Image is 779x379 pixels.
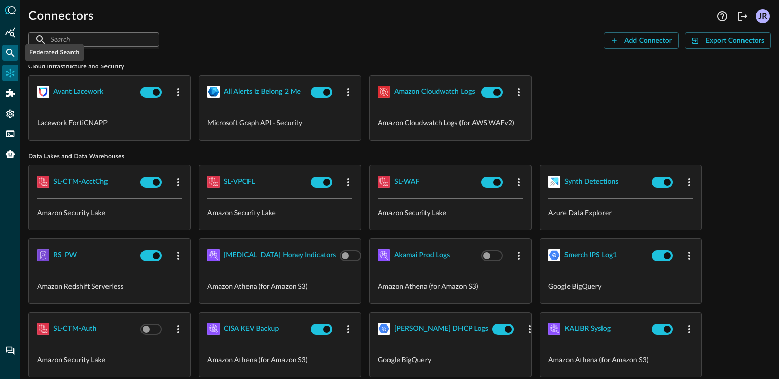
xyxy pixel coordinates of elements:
p: Amazon Redshift Serverless [37,281,182,291]
div: SL-CTM-Auth [53,323,96,335]
p: Amazon Security Lake [378,207,523,218]
p: Amazon Security Lake [37,207,182,218]
span: Cloud Infrastructure and Security [28,63,771,71]
button: SL-VPCFL [224,174,255,190]
p: Amazon Security Lake [37,354,182,365]
img: AWSAthena.svg [378,249,390,261]
img: AWSSecurityLake.svg [207,176,220,188]
div: JR [756,9,770,23]
div: Federated Search [2,45,18,61]
p: Amazon Athena (for Amazon S3) [207,281,352,291]
div: Add Connector [624,35,672,47]
p: Lacework FortiCNAPP [37,117,182,128]
img: AWSSecurityLake.svg [37,323,49,335]
button: RS_PW [53,247,77,263]
div: Akamai Prod Logs [394,249,450,262]
div: FSQL [2,126,18,142]
h1: Connectors [28,8,94,24]
div: RS_PW [53,249,77,262]
p: Amazon Athena (for Amazon S3) [548,354,693,365]
button: Logout [734,8,751,24]
div: Settings [2,106,18,122]
div: KALIBR Syslog [564,323,611,335]
div: SL-VPCFL [224,176,255,188]
button: SL-WAF [394,174,419,190]
div: Smerch IPS Log1 [564,249,617,262]
div: [PERSON_NAME] DHCP Logs [394,323,488,335]
img: AzureDataExplorer.svg [548,176,560,188]
button: CISA KEV Backup [224,321,279,337]
div: SL-CTM-AcctChg [53,176,108,188]
div: [MEDICAL_DATA] Honey Indicators [224,249,336,262]
button: [PERSON_NAME] DHCP Logs [394,321,488,337]
p: Microsoft Graph API - Security [207,117,352,128]
p: Amazon Security Lake [207,207,352,218]
img: AWSSecurityLake.svg [37,176,49,188]
div: CISA KEV Backup [224,323,279,335]
div: Export Connectors [705,35,764,47]
button: [MEDICAL_DATA] Honey Indicators [224,247,336,263]
div: Connectors [2,65,18,81]
img: AWSRedshift.svg [37,249,49,261]
div: Chat [2,342,18,359]
button: Add Connector [604,32,679,49]
span: Data Lakes and Data Warehouses [28,153,771,161]
div: Synth Detections [564,176,618,188]
img: AWSSecurityLake.svg [378,176,390,188]
button: Avant Lacework [53,84,103,100]
p: Google BigQuery [548,281,693,291]
button: Smerch IPS Log1 [564,247,617,263]
div: Amazon Cloudwatch Logs [394,86,475,98]
button: Synth Detections [564,174,618,190]
button: KALIBR Syslog [564,321,611,337]
img: AWSAthena.svg [207,323,220,335]
div: Summary Insights [2,24,18,41]
div: all alerts iz belong 2 me [224,86,301,98]
p: Azure Data Explorer [548,207,693,218]
button: Amazon Cloudwatch Logs [394,84,475,100]
div: Addons [3,85,19,101]
img: GoogleBigQuery.svg [378,323,390,335]
div: Avant Lacework [53,86,103,98]
img: AWSAthena.svg [548,323,560,335]
img: MicrosoftGraph.svg [207,86,220,98]
div: SL-WAF [394,176,419,188]
div: Federated Search [25,44,84,61]
button: SL-CTM-Auth [53,321,96,337]
button: Export Connectors [685,32,771,49]
img: GoogleBigQuery.svg [548,249,560,261]
div: Query Agent [2,146,18,162]
p: Google BigQuery [378,354,523,365]
p: Amazon Cloudwatch Logs (for AWS WAFv2) [378,117,523,128]
button: Akamai Prod Logs [394,247,450,263]
button: Help [714,8,730,24]
button: all alerts iz belong 2 me [224,84,301,100]
input: Search [51,30,136,49]
img: LaceworkFortiCnapp.svg [37,86,49,98]
img: AWSCloudWatchLogs.svg [378,86,390,98]
p: Amazon Athena (for Amazon S3) [378,281,523,291]
img: AWSAthena.svg [207,249,220,261]
button: SL-CTM-AcctChg [53,174,108,190]
p: Amazon Athena (for Amazon S3) [207,354,352,365]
